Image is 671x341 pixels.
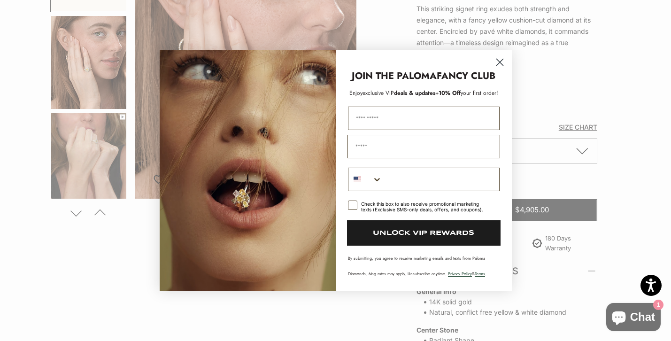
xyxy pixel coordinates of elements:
strong: JOIN THE PALOMA [352,69,437,83]
p: By submitting, you agree to receive marketing emails and texts from Paloma Diamonds. Msg rates ma... [348,255,500,277]
img: United States [354,176,361,183]
span: Enjoy [349,89,362,97]
input: Email [347,135,500,158]
strong: FANCY CLUB [437,69,495,83]
span: 10% Off [439,89,461,97]
img: Loading... [160,50,336,291]
button: UNLOCK VIP REWARDS [347,220,501,246]
input: First Name [348,107,500,130]
div: Check this box to also receive promotional marketing texts (Exclusive SMS-only deals, offers, and... [361,201,488,212]
span: + your first order! [435,89,498,97]
span: deals & updates [362,89,435,97]
span: exclusive VIP [362,89,394,97]
button: Close dialog [492,54,508,70]
button: Search Countries [348,168,382,191]
a: Privacy Policy [448,271,472,277]
a: Terms [475,271,485,277]
span: & . [448,271,486,277]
